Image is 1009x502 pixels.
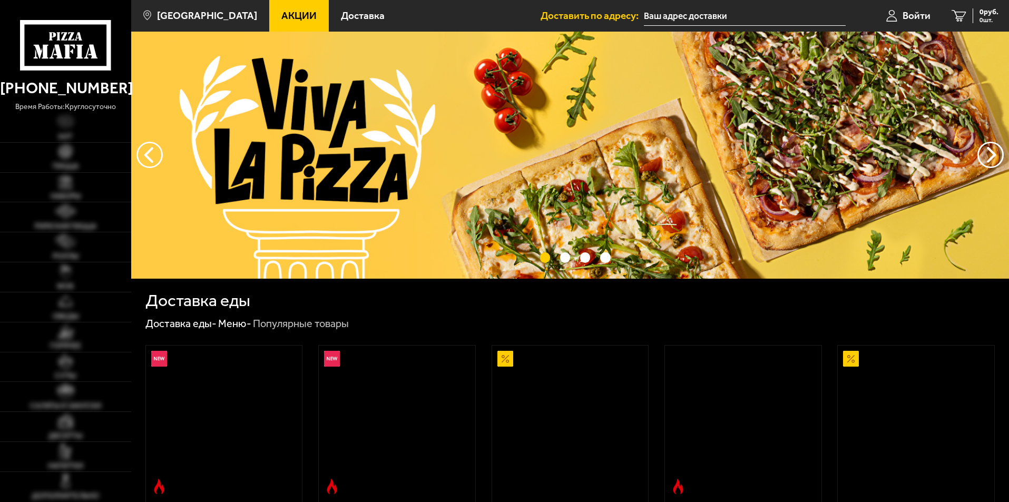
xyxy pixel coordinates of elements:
[55,372,76,380] span: Супы
[151,479,167,495] img: Острое блюдо
[324,479,340,495] img: Острое блюдо
[341,11,385,21] span: Доставка
[32,493,99,500] span: Дополнительно
[979,8,998,16] span: 0 руб.
[580,252,590,262] button: точки переключения
[281,11,317,21] span: Акции
[670,479,686,495] img: Острое блюдо
[50,342,81,350] span: Горячее
[838,346,994,499] a: АкционныйПепперони 25 см (толстое с сыром)
[145,317,217,330] a: Доставка еды-
[51,193,81,200] span: Наборы
[151,351,167,367] img: Новинка
[324,351,340,367] img: Новинка
[644,6,846,26] input: Ваш адрес доставки
[979,17,998,23] span: 0 шт.
[48,432,82,440] span: Десерты
[843,351,859,367] img: Акционный
[136,142,163,168] button: следующий
[560,252,570,262] button: точки переключения
[977,142,1004,168] button: предыдущий
[48,462,83,470] span: Напитки
[58,133,73,141] span: Хит
[145,292,250,309] h1: Доставка еды
[146,346,302,499] a: НовинкаОстрое блюдоРимская с креветками
[218,317,251,330] a: Меню-
[157,11,257,21] span: [GEOGRAPHIC_DATA]
[497,351,513,367] img: Акционный
[57,283,74,290] span: WOK
[253,317,349,331] div: Популярные товары
[665,346,821,499] a: Острое блюдоБиф чили 25 см (толстое с сыром)
[53,163,79,170] span: Пицца
[319,346,475,499] a: НовинкаОстрое блюдоРимская с мясным ассорти
[53,253,79,260] span: Роллы
[540,252,550,262] button: точки переключения
[600,252,610,262] button: точки переключения
[35,223,96,230] span: Римская пицца
[30,402,101,410] span: Салаты и закуски
[903,11,930,21] span: Войти
[53,313,79,320] span: Обеды
[541,11,644,21] span: Доставить по адресу:
[492,346,649,499] a: АкционныйАль-Шам 25 см (тонкое тесто)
